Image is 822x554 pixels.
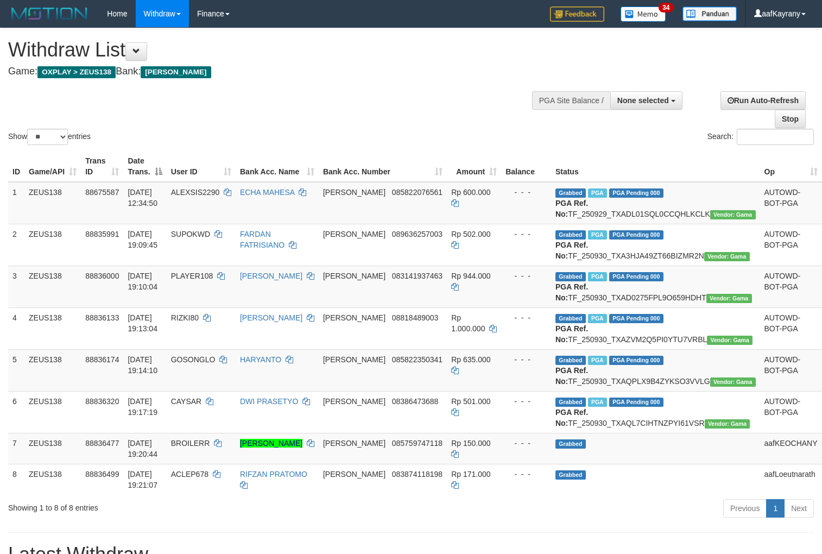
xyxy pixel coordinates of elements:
[720,91,806,110] a: Run Auto-Refresh
[555,230,586,240] span: Grabbed
[85,470,119,479] span: 88836499
[240,230,284,249] a: FARDAN FATRISIANO
[505,396,547,407] div: - - -
[392,188,442,197] span: Copy 085822076561 to clipboard
[171,355,216,364] span: GOSONGLO
[24,349,81,391] td: ZEUS138
[588,230,607,240] span: Marked by aafpengsreynich
[8,266,24,307] td: 3
[128,272,157,291] span: [DATE] 19:10:04
[760,349,822,391] td: AUTOWD-BOT-PGA
[551,307,760,349] td: TF_250930_TXAZVM2Q5PI0YTU7VRBL
[505,312,547,323] div: - - -
[588,188,607,198] span: Marked by aafpengsreynich
[760,307,822,349] td: AUTOWD-BOT-PGA
[8,39,537,61] h1: Withdraw List
[707,336,753,345] span: Vendor URL: https://trx31.1velocity.biz
[555,470,586,480] span: Grabbed
[24,151,81,182] th: Game/API: activate to sort column ascending
[550,7,604,22] img: Feedback.jpg
[555,366,588,386] b: PGA Ref. No:
[555,188,586,198] span: Grabbed
[555,282,588,302] b: PGA Ref. No:
[8,66,537,77] h4: Game: Bank:
[682,7,737,21] img: panduan.png
[451,313,485,333] span: Rp 1.000.000
[555,408,588,427] b: PGA Ref. No:
[85,230,119,238] span: 88835991
[128,188,157,207] span: [DATE] 12:34:50
[451,230,490,238] span: Rp 502.000
[128,313,157,333] span: [DATE] 19:13:04
[392,397,439,406] span: Copy 08386473688 to clipboard
[240,397,298,406] a: DWI PRASETYO
[551,266,760,307] td: TF_250930_TXAD0275FPL9O659HDHT
[85,313,119,322] span: 88836133
[555,199,588,218] b: PGA Ref. No:
[128,397,157,417] span: [DATE] 19:17:19
[24,391,81,433] td: ZEUS138
[27,129,68,145] select: Showentries
[128,439,157,458] span: [DATE] 19:20:44
[766,499,785,518] a: 1
[240,188,294,197] a: ECHA MAHESA
[555,398,586,407] span: Grabbed
[775,110,806,128] a: Stop
[171,439,210,448] span: BROILERR
[236,151,319,182] th: Bank Acc. Name: activate to sort column ascending
[760,266,822,307] td: AUTOWD-BOT-PGA
[24,433,81,464] td: ZEUS138
[85,188,119,197] span: 88675587
[392,355,442,364] span: Copy 085822350341 to clipboard
[8,433,24,464] td: 7
[8,182,24,224] td: 1
[737,129,814,145] input: Search:
[171,188,220,197] span: ALEXSIS2290
[760,391,822,433] td: AUTOWD-BOT-PGA
[588,314,607,323] span: Marked by aafpengsreynich
[24,224,81,266] td: ZEUS138
[505,270,547,281] div: - - -
[505,354,547,365] div: - - -
[8,349,24,391] td: 5
[8,391,24,433] td: 6
[609,272,663,281] span: PGA Pending
[659,3,673,12] span: 34
[609,314,663,323] span: PGA Pending
[723,499,767,518] a: Previous
[323,272,385,280] span: [PERSON_NAME]
[760,464,822,495] td: aafLoeutnarath
[621,7,666,22] img: Button%20Memo.svg
[710,210,756,219] span: Vendor URL: https://trx31.1velocity.biz
[8,498,334,513] div: Showing 1 to 8 of 8 entries
[451,470,490,479] span: Rp 171.000
[8,307,24,349] td: 4
[505,187,547,198] div: - - -
[128,470,157,489] span: [DATE] 19:21:07
[555,439,586,449] span: Grabbed
[85,355,119,364] span: 88836174
[760,151,822,182] th: Op: activate to sort column ascending
[555,272,586,281] span: Grabbed
[551,224,760,266] td: TF_250930_TXA3HJA49ZT66BIZMR2N
[323,397,385,406] span: [PERSON_NAME]
[760,182,822,224] td: AUTOWD-BOT-PGA
[323,313,385,322] span: [PERSON_NAME]
[171,397,202,406] span: CAYSAR
[707,129,814,145] label: Search:
[555,241,588,260] b: PGA Ref. No:
[588,398,607,407] span: Marked by aafpengsreynich
[123,151,166,182] th: Date Trans.: activate to sort column descending
[141,66,211,78] span: [PERSON_NAME]
[451,272,490,280] span: Rp 944.000
[447,151,501,182] th: Amount: activate to sort column ascending
[704,252,750,261] span: Vendor URL: https://trx31.1velocity.biz
[392,470,442,479] span: Copy 083874118198 to clipboard
[24,182,81,224] td: ZEUS138
[555,356,586,365] span: Grabbed
[555,314,586,323] span: Grabbed
[551,151,760,182] th: Status
[610,91,682,110] button: None selected
[24,464,81,495] td: ZEUS138
[240,470,307,479] a: RIFZAN PRATOMO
